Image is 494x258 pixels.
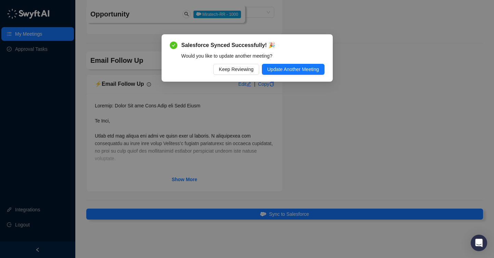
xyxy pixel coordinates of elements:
span: Salesforce Synced Successfully! 🎉 [181,41,325,49]
div: Open Intercom Messenger [471,235,487,251]
div: Would you like to update another meeting? [181,52,325,60]
span: check-circle [170,42,177,49]
span: Update Another Meeting [267,66,319,73]
span: Keep Reviewing [219,66,253,73]
button: Keep Reviewing [213,64,259,75]
button: Update Another Meeting [262,64,325,75]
